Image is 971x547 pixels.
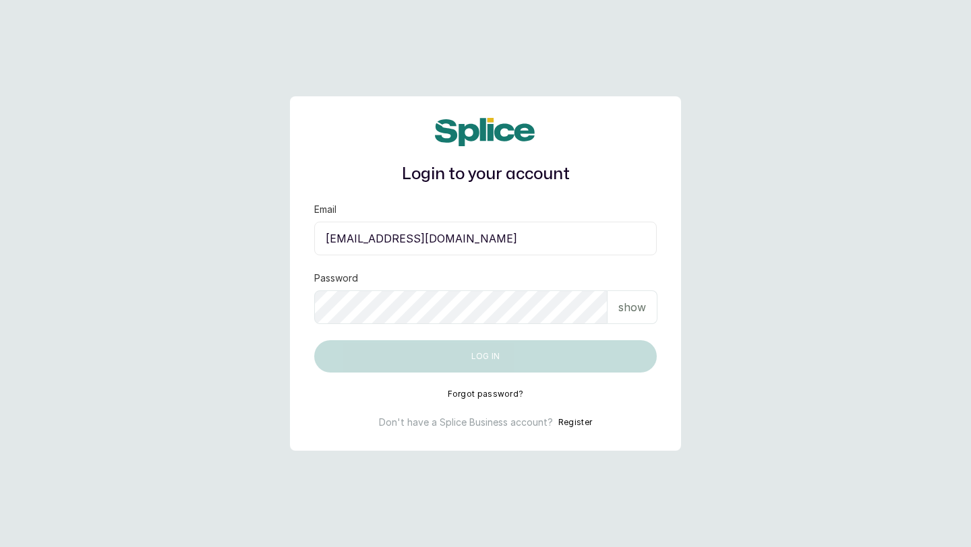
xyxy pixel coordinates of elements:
button: Log in [314,340,657,373]
button: Forgot password? [448,389,524,399]
button: Register [558,416,592,429]
p: show [618,299,646,315]
h1: Login to your account [314,162,657,187]
p: Don't have a Splice Business account? [379,416,553,429]
label: Email [314,203,336,216]
label: Password [314,271,358,285]
input: email@acme.com [314,222,657,255]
